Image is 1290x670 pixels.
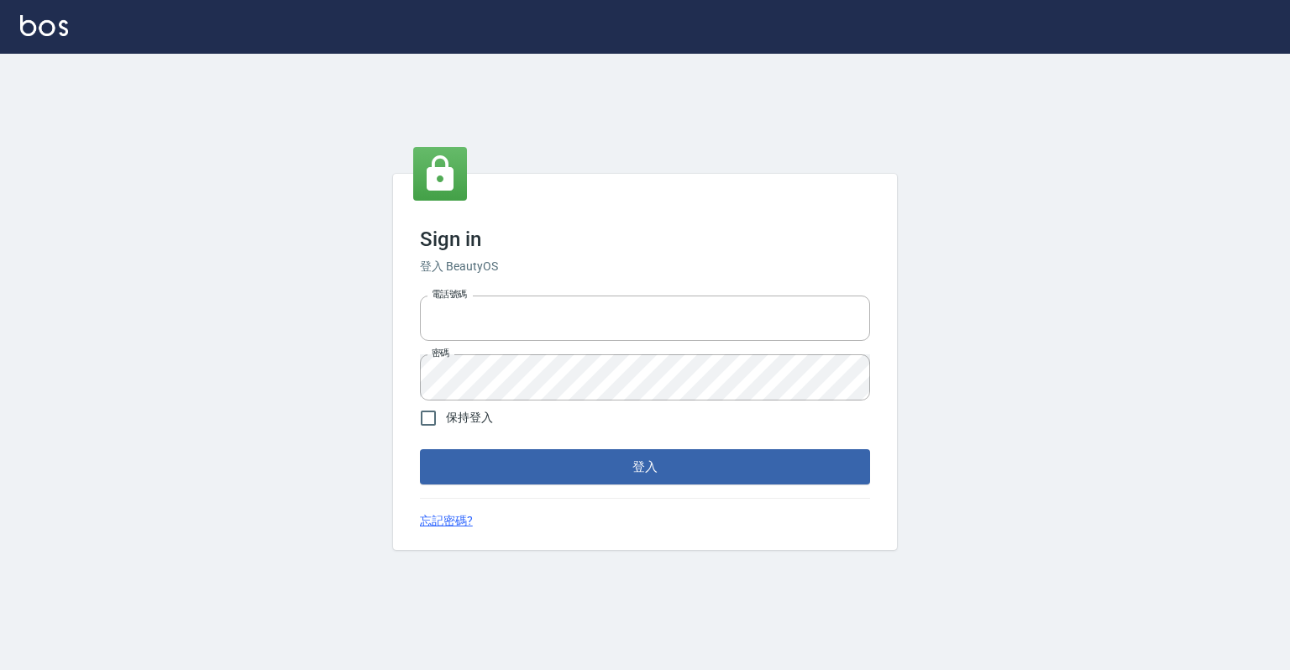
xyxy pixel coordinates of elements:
span: 保持登入 [446,409,493,427]
a: 忘記密碼? [420,512,473,530]
img: Logo [20,15,68,36]
h3: Sign in [420,228,870,251]
h6: 登入 BeautyOS [420,258,870,275]
label: 密碼 [432,347,449,359]
label: 電話號碼 [432,288,467,301]
button: 登入 [420,449,870,484]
